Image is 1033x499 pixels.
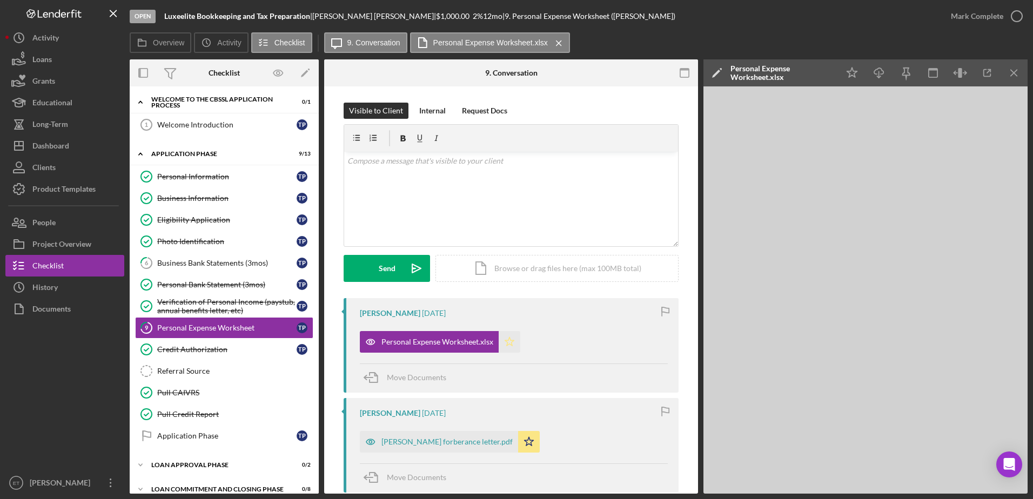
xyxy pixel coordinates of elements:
div: Business Information [157,194,297,203]
iframe: Document Preview [703,86,1028,494]
div: [PERSON_NAME] [27,472,97,496]
div: T P [297,301,307,312]
div: T P [297,214,307,225]
div: Personal Expense Worksheet [157,323,297,332]
div: $1,000.00 [436,12,473,21]
a: Business InformationTP [135,187,313,209]
a: Pull CAIVRS [135,382,313,403]
button: Request Docs [457,103,513,119]
div: T P [297,193,307,204]
div: Checklist [209,69,240,77]
tspan: 9 [145,324,149,331]
div: Internal [419,103,446,119]
a: Personal Bank Statement (3mos)TP [135,274,313,295]
button: Visible to Client [344,103,408,119]
button: 9. Conversation [324,32,407,53]
div: Personal Expense Worksheet.xlsx [381,338,493,346]
div: [PERSON_NAME] [360,309,420,318]
button: Move Documents [360,364,457,391]
label: Checklist [274,38,305,47]
div: Personal Bank Statement (3mos) [157,280,297,289]
div: 0 / 2 [291,462,311,468]
div: T P [297,236,307,247]
div: Photo Identification [157,237,297,246]
div: T P [297,258,307,268]
div: [PERSON_NAME] [PERSON_NAME] | [312,12,436,21]
time: 2025-07-09 16:45 [422,409,446,417]
div: [PERSON_NAME] forberance letter.pdf [381,437,513,446]
div: [PERSON_NAME] [360,409,420,417]
div: Verification of Personal Income (paystub, annual benefits letter, etc) [157,298,297,315]
a: 9Personal Expense WorksheetTP [135,317,313,339]
div: Personal Information [157,172,297,181]
a: Credit AuthorizationTP [135,339,313,360]
label: Activity [217,38,241,47]
button: Move Documents [360,464,457,491]
div: Application Phase [157,431,297,440]
div: 0 / 8 [291,486,311,493]
b: Luxeelite Bookkeeping and Tax Preparation [164,11,310,21]
div: T P [297,322,307,333]
div: Visible to Client [349,103,403,119]
div: Personal Expense Worksheet.xlsx [730,64,833,82]
button: Personal Expense Worksheet.xlsx [410,32,570,53]
div: T P [297,171,307,182]
div: T P [297,279,307,290]
div: Pull CAIVRS [157,388,313,397]
div: Credit Authorization [157,345,297,354]
div: Eligibility Application [157,215,297,224]
div: Mark Complete [951,5,1003,27]
div: T P [297,344,307,355]
a: Eligibility ApplicationTP [135,209,313,231]
div: Application Phase [151,151,284,157]
tspan: 1 [145,122,148,128]
a: Personal InformationTP [135,166,313,187]
label: Overview [153,38,184,47]
button: Personal Expense Worksheet.xlsx [360,331,520,353]
div: T P [297,430,307,441]
button: Activity [194,32,248,53]
a: 1Welcome IntroductionTP [135,114,313,136]
button: Internal [414,103,451,119]
a: Pull Credit Report [135,403,313,425]
div: Open [130,10,156,23]
a: 6Business Bank Statements (3mos)TP [135,252,313,274]
button: [PERSON_NAME] forberance letter.pdf [360,431,540,453]
a: Referral Source [135,360,313,382]
div: Pull Credit Report [157,410,313,419]
span: Move Documents [387,473,446,482]
div: 0 / 1 [291,99,311,105]
button: Checklist [251,32,312,53]
div: | 9. Personal Expense Worksheet ([PERSON_NAME]) [502,12,675,21]
label: 9. Conversation [347,38,400,47]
